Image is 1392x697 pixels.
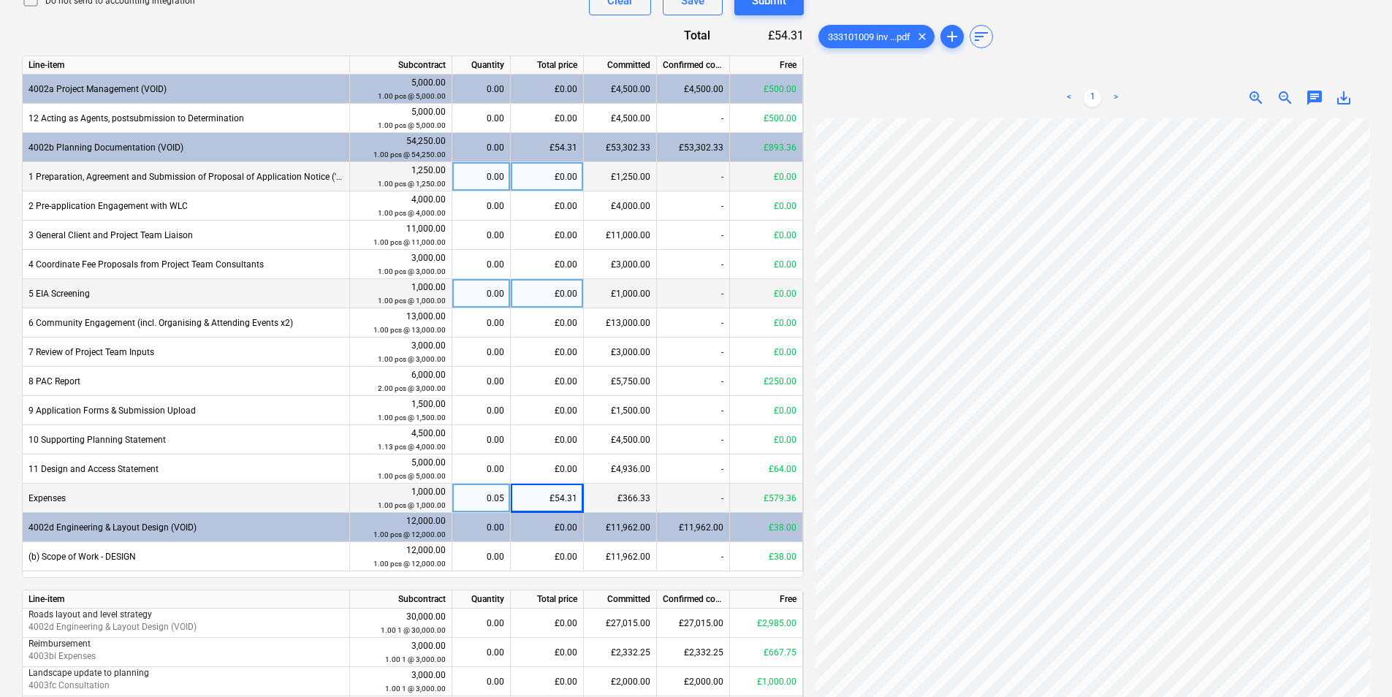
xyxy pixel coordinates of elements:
div: 0.00 [458,338,504,367]
span: sort [973,28,990,45]
small: 1.00 pcs @ 5,000.00 [378,121,446,129]
span: 4003bi Expenses [28,651,96,661]
div: £0.00 [511,104,584,133]
div: - [657,542,730,571]
div: 30,000.00 [356,610,446,637]
div: £2,985.00 [730,609,803,638]
div: £38.00 [730,513,803,542]
span: 4003fc Consultation [28,680,110,690]
div: £0.00 [511,279,584,308]
div: £54.31 [734,27,804,44]
span: 10 Supporting Planning Statement [28,435,166,445]
div: £2,332.25 [657,638,730,667]
span: Landscape update to planning [28,668,149,678]
div: £4,500.00 [657,75,730,104]
small: 1.00 pcs @ 1,000.00 [378,501,446,509]
span: 4002d Engineering & Layout Design (VOID) [28,622,197,632]
div: £2,332.25 [584,638,657,667]
span: 11 Design and Access Statement [28,464,159,474]
div: 0.00 [458,425,504,454]
div: 3,000.00 [356,251,446,278]
span: Expenses [28,493,66,503]
div: 6,000.00 [356,368,446,395]
div: Quantity [452,590,511,609]
small: 1.00 pcs @ 13,000.00 [373,326,446,334]
div: 5,000.00 [356,456,446,483]
div: £500.00 [730,104,803,133]
div: Free [730,56,803,75]
div: Committed [584,590,657,609]
span: add [943,28,961,45]
div: £0.00 [511,75,584,104]
div: £1,000.00 [730,667,803,696]
small: 1.00 pcs @ 12,000.00 [373,530,446,538]
small: 1.00 pcs @ 1,000.00 [378,297,446,305]
div: Total price [511,56,584,75]
div: - [657,396,730,425]
div: £27,015.00 [657,609,730,638]
small: 1.00 pcs @ 11,000.00 [373,238,446,246]
div: - [657,425,730,454]
div: £893.36 [730,133,803,162]
span: 7 Review of Project Team Inputs [28,347,154,357]
div: £366.33 [584,484,657,513]
div: 0.00 [458,542,504,571]
div: £0.00 [730,308,803,338]
span: 2 Pre-application Engagement with WLC [28,201,188,211]
div: 54,250.00 [356,134,446,161]
span: clear [913,28,931,45]
div: £0.00 [511,338,584,367]
div: - [657,250,730,279]
small: 1.00 pcs @ 12,000.00 [373,560,446,568]
span: 8 PAC Report [28,376,80,386]
div: 0.00 [458,104,504,133]
div: 0.00 [458,667,504,696]
span: 3 General Client and Project Team Liaison [28,230,193,240]
div: £5,750.00 [584,367,657,396]
small: 1.00 pcs @ 54,250.00 [373,151,446,159]
span: save_alt [1335,89,1353,107]
div: £1,000.00 [584,279,657,308]
div: 0.05 [458,484,504,513]
small: 1.13 pcs @ 4,000.00 [378,443,446,451]
div: - [657,308,730,338]
div: £3,000.00 [584,338,657,367]
div: 0.00 [458,513,504,542]
div: £0.00 [511,513,584,542]
div: £11,000.00 [584,221,657,250]
small: 1.00 pcs @ 1,500.00 [378,414,446,422]
div: 0.00 [458,133,504,162]
div: £0.00 [511,638,584,667]
small: 1.00 pcs @ 3,000.00 [378,267,446,275]
div: Total [614,27,734,44]
div: 0.00 [458,221,504,250]
div: 0.00 [458,638,504,667]
div: £1,500.00 [584,396,657,425]
div: 1,250.00 [356,164,446,191]
small: 1.00 pcs @ 4,000.00 [378,209,446,217]
div: £0.00 [511,609,584,638]
div: £2,000.00 [584,667,657,696]
div: £3,000.00 [584,250,657,279]
div: 0.00 [458,162,504,191]
div: Free [730,590,803,609]
span: 4002d Engineering & Layout Design (VOID) [28,522,197,533]
div: £0.00 [511,308,584,338]
div: £2,000.00 [657,667,730,696]
div: £4,500.00 [584,75,657,104]
small: 1.00 1 @ 3,000.00 [385,685,446,693]
span: 333101009 inv ...pdf [819,31,919,42]
div: £13,000.00 [584,308,657,338]
div: 1,500.00 [356,397,446,424]
div: £0.00 [511,454,584,484]
div: £0.00 [511,425,584,454]
div: 4,500.00 [356,427,446,454]
div: 5,000.00 [356,105,446,132]
small: 1.00 1 @ 30,000.00 [381,626,446,634]
div: £0.00 [511,162,584,191]
div: £579.36 [730,484,803,513]
div: - [657,279,730,308]
div: 0.00 [458,308,504,338]
div: 0.00 [458,609,504,638]
div: - [657,191,730,221]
